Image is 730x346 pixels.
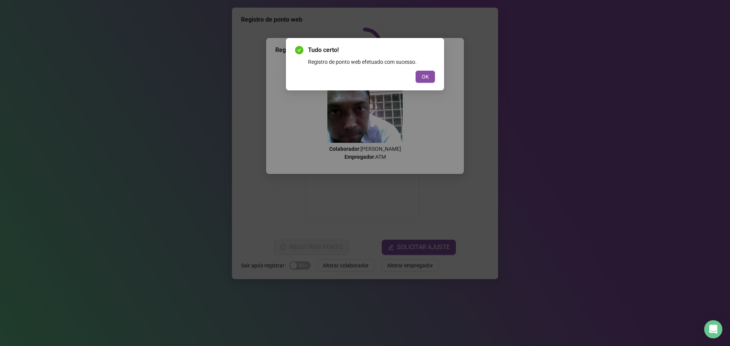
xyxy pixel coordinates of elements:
span: check-circle [295,46,303,54]
div: Registro de ponto web efetuado com sucesso. [308,58,435,66]
span: OK [422,73,429,81]
div: Open Intercom Messenger [704,320,722,338]
span: Tudo certo! [308,46,435,55]
button: OK [416,71,435,83]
